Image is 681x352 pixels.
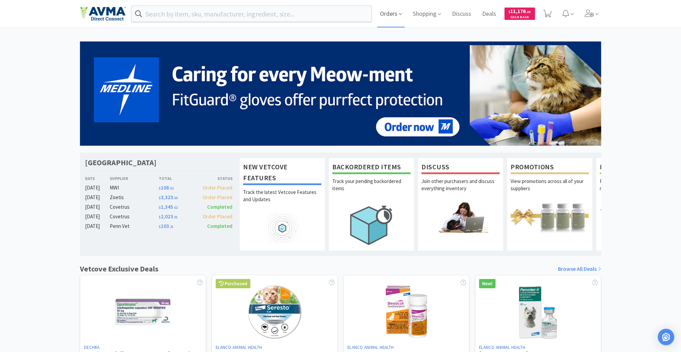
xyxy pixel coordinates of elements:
h1: [GEOGRAPHIC_DATA] [85,158,156,168]
p: Track the latest Vetcove Features and Updates [243,189,321,213]
a: [DATE]Penn Vet$103.21Completed [85,222,232,230]
span: $ [509,10,510,14]
a: New Vetcove FeaturesTrack the latest Vetcove Features and Updates [239,158,325,251]
h1: New Vetcove Features [243,161,321,185]
div: Date [85,175,110,182]
img: e4e33dab9f054f5782a47901c742baa9_102.png [80,7,126,21]
span: . 01 [173,215,178,219]
span: 103 [159,223,174,229]
span: Completed [207,204,232,210]
span: $ [159,186,161,191]
div: [DATE] [85,184,110,192]
span: 1,345 [159,204,178,210]
input: Search by item, sku, manufacturer, ingredient, size... [132,6,371,22]
p: Track your pending backordered items [332,178,410,202]
span: . 53 [169,186,174,191]
h1: Backordered Items [332,161,410,174]
span: Order Placed [203,184,232,191]
img: 5b85490d2c9a43ef9873369d65f5cc4c_481.png [80,41,601,146]
p: Join other purchasers and discuss everything inventory [421,178,500,202]
span: $ [159,205,161,210]
span: . 50 [173,196,178,200]
span: $ [159,196,161,200]
a: [DATE]Covetrus$1,345.52Completed [85,203,232,211]
div: [DATE] [85,222,110,230]
div: Zoetis [110,193,159,202]
a: DiscussJoin other purchasers and discuss everything inventory [418,158,503,251]
span: 3,323 [159,194,178,201]
a: Browse All Deals [558,265,601,274]
a: [DATE]Covetrus$2,023.01Order Placed [85,213,232,221]
div: Open Intercom Messenger [658,329,674,345]
a: Discuss [449,11,474,17]
span: . 52 [173,205,178,210]
h1: Promotions [511,161,589,174]
a: PromotionsView promotions across all of your suppliers [507,158,593,251]
span: . 21 [169,224,174,229]
a: Backordered ItemsTrack your pending backordered items [328,158,414,251]
span: . 25 [526,10,531,14]
div: Penn Vet [110,222,159,230]
div: Covetrus [110,203,159,211]
div: Total [159,175,196,182]
span: 11,176 [509,8,531,14]
span: Order Placed [203,213,232,220]
a: [DATE]MWI$108.53Order Placed [85,184,232,192]
a: [DATE]Zoetis$3,323.50Order Placed [85,193,232,202]
p: View promotions across all of your suppliers [511,178,589,202]
span: Completed [207,223,232,229]
span: $ [159,215,161,219]
div: Covetrus [110,213,159,221]
h1: Discuss [421,161,500,174]
img: hero_samples.png [600,202,678,233]
div: Status [195,175,232,182]
h1: Vetcove Exclusive Deals [80,263,158,275]
div: MWI [110,184,159,192]
span: 2,023 [159,213,178,220]
span: 108 [159,184,174,191]
img: hero_promotions.png [511,202,589,233]
a: Deals [479,11,499,17]
div: [DATE] [85,203,110,211]
img: hero_discuss.png [421,202,500,233]
h1: Free Samples [600,161,678,174]
img: hero_feature_roadmap.png [243,213,321,244]
div: Supplier [110,175,159,182]
div: [DATE] [85,193,110,202]
span: $ [159,224,161,229]
span: Order Placed [203,194,232,201]
p: Request free samples on the newest veterinary products [600,178,678,202]
img: hero_backorders.png [332,202,410,248]
span: Cash Back [509,15,531,20]
div: [DATE] [85,213,110,221]
a: $11,176.25Cash Back [504,4,535,23]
